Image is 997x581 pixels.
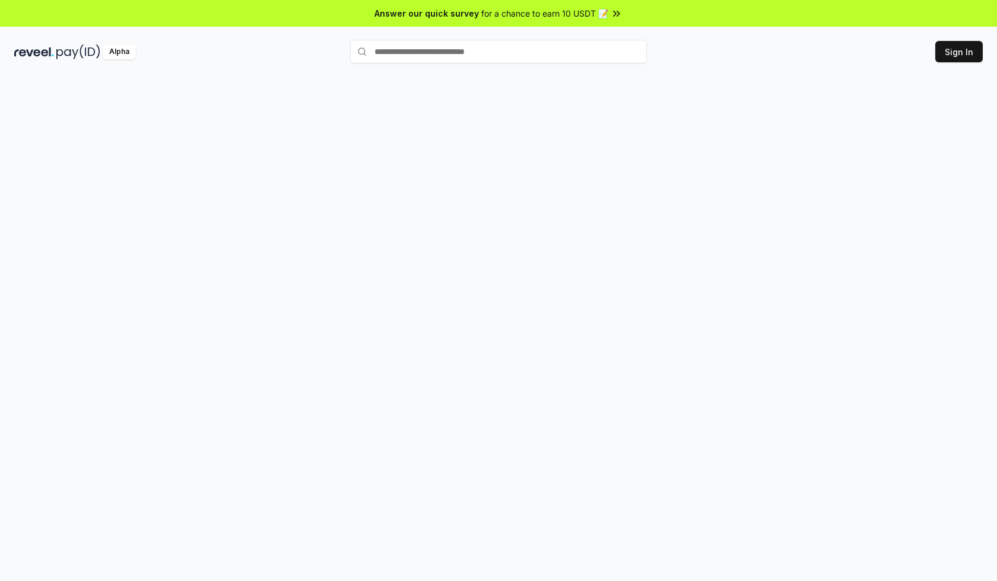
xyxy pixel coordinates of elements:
[935,41,983,62] button: Sign In
[103,45,136,59] div: Alpha
[481,7,608,20] span: for a chance to earn 10 USDT 📝
[374,7,479,20] span: Answer our quick survey
[56,45,100,59] img: pay_id
[14,45,54,59] img: reveel_dark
